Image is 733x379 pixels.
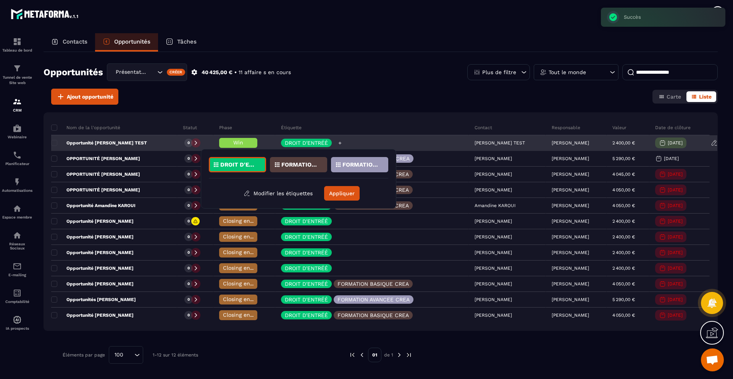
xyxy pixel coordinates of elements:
p: Contacts [63,38,87,45]
p: [DATE] [668,250,683,255]
p: DROIT D'ENTRÉÉ [285,313,328,318]
p: Espace membre [2,215,32,219]
p: 0 [187,234,190,240]
p: 01 [368,348,381,362]
a: accountantaccountantComptabilité [2,283,32,309]
span: Closing en cours [223,265,266,271]
p: Tâches [177,38,197,45]
span: Présentation Réseau [114,68,148,76]
p: 40 425,00 € [202,69,232,76]
span: Carte [667,94,681,100]
p: DROIT D'ENTRÉÉ [285,250,328,255]
p: FORMATION AVANCEE CREA [342,162,379,167]
p: Phase [219,125,232,131]
p: FORMATION BASIQUE CREA [337,313,409,318]
p: [DATE] [668,281,683,287]
p: OPPORTUNITÉ [PERSON_NAME] [51,155,140,162]
p: Planificateur [2,162,32,166]
span: Closing en cours [223,218,266,224]
p: 2 400,00 € [612,250,635,255]
button: Modifier les étiquettes [238,186,318,200]
button: Carte [654,91,686,102]
p: Étiquette [281,125,302,131]
a: formationformationTableau de bord [2,31,32,58]
a: Tâches [158,33,204,52]
p: 5 290,00 € [612,156,635,161]
p: [PERSON_NAME] [552,219,589,224]
p: Opportunité [PERSON_NAME] [51,234,134,240]
p: 4 050,00 € [612,281,635,287]
a: automationsautomationsWebinaire [2,118,32,145]
div: Ouvrir le chat [701,348,724,371]
p: [DATE] [668,172,683,177]
p: Responsable [552,125,580,131]
img: prev [358,351,365,358]
a: Contacts [44,33,95,52]
input: Search for option [126,351,132,359]
p: 4 050,00 € [612,187,635,193]
p: 2 400,00 € [612,234,635,240]
p: [DATE] [668,140,683,146]
p: [DATE] [664,156,679,161]
span: Closing en cours [223,296,266,302]
p: 0 [187,187,190,193]
button: Liste [686,91,716,102]
p: 4 045,00 € [612,172,635,177]
p: CRM [2,108,32,112]
p: Valeur [612,125,626,131]
img: formation [13,64,22,73]
p: Opportunités [114,38,150,45]
p: [DATE] [668,187,683,193]
p: Opportunité [PERSON_NAME] [51,265,134,271]
p: DROIT D'ENTRÉÉ [285,140,328,146]
span: Closing en cours [223,312,266,318]
img: email [13,262,22,271]
a: formationformationCRM [2,91,32,118]
span: Closing en cours [223,233,266,240]
p: • [234,69,237,76]
img: automations [13,204,22,213]
p: Opportunité [PERSON_NAME] TEST [51,140,147,146]
p: [DATE] [668,234,683,240]
p: Opportunité [PERSON_NAME] [51,218,134,224]
p: 2 400,00 € [612,266,635,271]
span: Liste [699,94,712,100]
p: [PERSON_NAME] [552,140,589,146]
p: [DATE] [668,313,683,318]
img: automations [13,315,22,324]
p: Webinaire [2,135,32,139]
p: Comptabilité [2,300,32,304]
p: 2 400,00 € [612,140,635,146]
p: IA prospects [2,326,32,330]
a: formationformationTunnel de vente Site web [2,58,32,91]
p: 0 [187,297,190,302]
p: Plus de filtre [482,70,516,75]
img: prev [349,351,356,358]
img: next [396,351,403,358]
p: 4 050,00 € [612,313,635,318]
p: 0 [187,313,190,318]
p: Nom de la l'opportunité [51,125,120,131]
p: Opportunité Amandine KAROUI [51,202,136,209]
a: emailemailE-mailing [2,256,32,283]
p: 0 [187,156,190,161]
p: Contact [475,125,492,131]
p: DROIT D'ENTRÉÉ [285,297,328,302]
p: de 1 [384,352,393,358]
p: [PERSON_NAME] [552,297,589,302]
p: E-mailing [2,273,32,277]
p: 0 [187,266,190,271]
p: Tunnel de vente Site web [2,75,32,86]
img: formation [13,37,22,46]
span: Ajout opportunité [67,93,113,100]
img: automations [13,177,22,186]
p: Opportunité [PERSON_NAME] [51,312,134,318]
p: [PERSON_NAME] [552,187,589,193]
p: 4 050,00 € [612,203,635,208]
p: DROIT D'ENTRÉÉ [285,234,328,240]
p: [DATE] [668,297,683,302]
button: Ajout opportunité [51,89,118,105]
p: DROIT D'ENTRÉÉ [285,281,328,287]
a: schedulerschedulerPlanificateur [2,145,32,172]
p: Tableau de bord [2,48,32,52]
